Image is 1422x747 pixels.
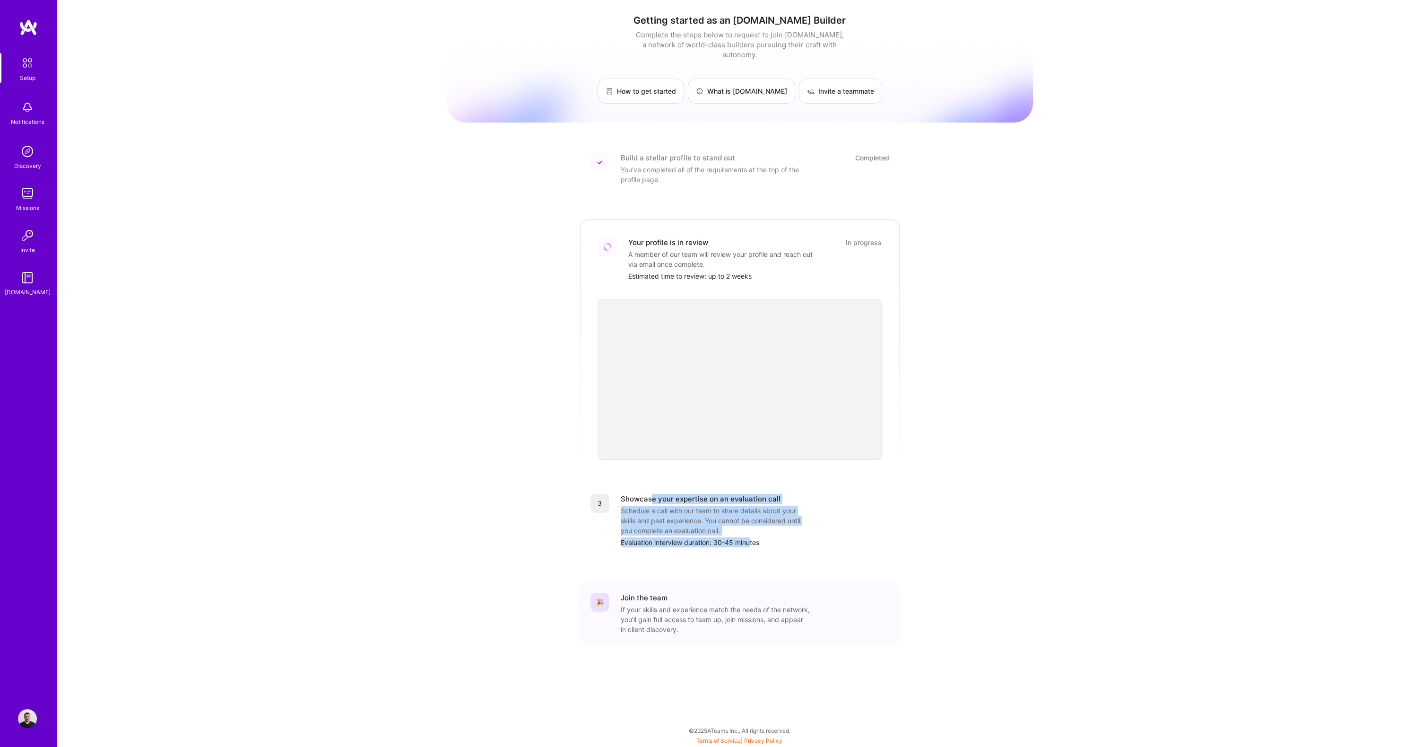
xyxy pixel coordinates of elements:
[744,737,782,744] a: Privacy Policy
[18,184,37,203] img: teamwork
[621,593,668,603] div: Join the team
[696,737,782,744] span: |
[14,161,41,171] div: Discovery
[5,287,51,297] div: [DOMAIN_NAME]
[602,242,613,253] img: Loading
[18,268,37,287] img: guide book
[18,709,37,728] img: User Avatar
[19,19,38,36] img: logo
[799,79,882,104] a: Invite a teammate
[598,79,684,104] a: How to get started
[20,73,35,83] div: Setup
[598,299,882,460] iframe: video
[57,719,1422,742] div: © 2025 ATeams Inc., All rights reserved.
[696,737,741,744] a: Terms of Service
[18,226,37,245] img: Invite
[16,203,39,213] div: Missions
[621,494,780,504] div: Showcase your expertise on an evaluation call
[621,506,810,536] div: Schedule a call with our team to share details about your skills and past experience. You cannot ...
[606,88,613,95] img: How to get started
[628,271,882,281] div: Estimated time to review: up to 2 weeks
[17,53,37,73] img: setup
[11,117,44,127] div: Notifications
[628,249,817,269] div: A member of our team will review your profile and reach out via email once complete.
[590,494,609,513] div: 3
[621,153,735,163] div: Build a stellar profile to stand out
[628,237,708,247] div: Your profile is in review
[18,98,37,117] img: bell
[846,237,882,247] div: In progress
[688,79,795,104] a: What is [DOMAIN_NAME]
[597,159,603,165] img: Completed
[20,245,35,255] div: Invite
[16,709,39,728] a: User Avatar
[855,153,889,163] div: Completed
[621,537,889,547] div: Evaluation interview duration: 30-45 minutes
[633,30,846,60] div: Complete the steps below to request to join [DOMAIN_NAME], a network of world-class builders purs...
[18,142,37,161] img: discovery
[621,605,810,634] div: If your skills and experience match the needs of the network, you’ll gain full access to team up,...
[696,88,703,95] img: What is A.Team
[590,593,609,612] div: 🎉
[621,165,810,185] div: You've completed all of the requirements at the top of the profile page.
[807,88,815,95] img: Invite a teammate
[447,15,1033,26] h1: Getting started as an [DOMAIN_NAME] Builder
